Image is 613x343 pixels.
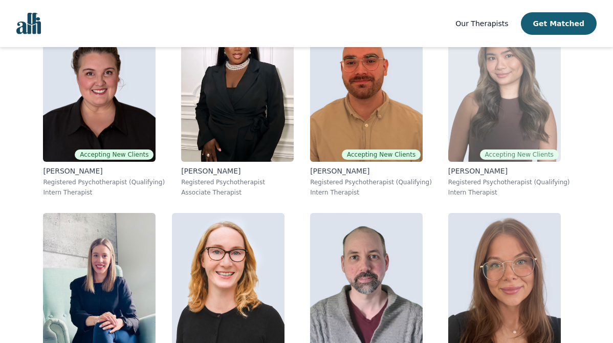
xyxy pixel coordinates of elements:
a: Ryan_InglebyAccepting New Clients[PERSON_NAME]Registered Psychotherapist (Qualifying)Intern Thera... [302,6,440,205]
p: Intern Therapist [310,188,432,197]
p: Intern Therapist [43,188,165,197]
p: [PERSON_NAME] [181,166,294,176]
p: Registered Psychotherapist (Qualifying) [448,178,570,186]
p: [PERSON_NAME] [43,166,165,176]
button: Get Matched [521,12,597,35]
a: Noreen Clare_TibudanAccepting New Clients[PERSON_NAME]Registered Psychotherapist (Qualifying)Inte... [440,6,578,205]
p: Associate Therapist [181,188,294,197]
p: [PERSON_NAME] [448,166,570,176]
img: alli logo [16,13,41,34]
span: Our Therapists [455,19,508,28]
p: Registered Psychotherapist [181,178,294,186]
a: Our Therapists [455,17,508,30]
span: Accepting New Clients [75,149,154,160]
p: [PERSON_NAME] [310,166,432,176]
p: Registered Psychotherapist (Qualifying) [43,178,165,186]
a: Janelle_RushtonAccepting New Clients[PERSON_NAME]Registered Psychotherapist (Qualifying)Intern Th... [35,6,173,205]
span: Accepting New Clients [342,149,421,160]
p: Intern Therapist [448,188,570,197]
img: Ryan_Ingleby [310,14,423,162]
img: Janelle_Rushton [43,14,156,162]
img: Noreen Clare_Tibudan [448,14,561,162]
img: Senam_Bruce-Kemevor [181,14,294,162]
a: Senam_Bruce-Kemevor[PERSON_NAME]Registered PsychotherapistAssociate Therapist [173,6,302,205]
span: Accepting New Clients [480,149,559,160]
p: Registered Psychotherapist (Qualifying) [310,178,432,186]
